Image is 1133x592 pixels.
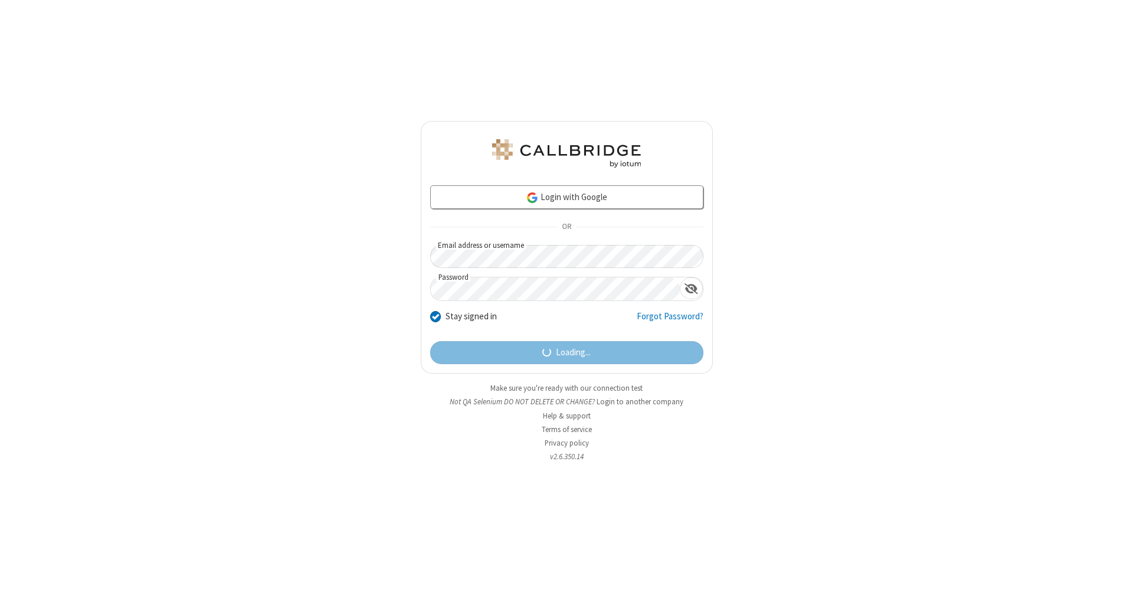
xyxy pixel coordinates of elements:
button: Loading... [430,341,703,365]
li: v2.6.350.14 [421,451,713,462]
a: Privacy policy [545,438,589,448]
input: Email address or username [430,245,703,268]
span: OR [557,219,576,236]
img: google-icon.png [526,191,539,204]
li: Not QA Selenium DO NOT DELETE OR CHANGE? [421,396,713,407]
div: Show password [680,277,703,299]
span: Loading... [556,346,591,359]
a: Forgot Password? [637,310,703,332]
a: Terms of service [542,424,592,434]
input: Password [431,277,680,300]
a: Help & support [543,411,591,421]
a: Login with Google [430,185,703,209]
img: QA Selenium DO NOT DELETE OR CHANGE [490,139,643,168]
button: Login to another company [597,396,683,407]
label: Stay signed in [446,310,497,323]
a: Make sure you're ready with our connection test [490,383,643,393]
